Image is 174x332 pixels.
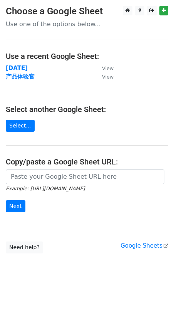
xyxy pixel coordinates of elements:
h4: Select another Google Sheet: [6,105,168,114]
small: View [102,74,114,80]
p: Use one of the options below... [6,20,168,28]
iframe: Chat Widget [136,295,174,332]
a: View [94,73,114,80]
a: Need help? [6,241,43,253]
h3: Choose a Google Sheet [6,6,168,17]
div: 聊天小组件 [136,295,174,332]
a: [DATE] [6,65,28,72]
input: Next [6,200,25,212]
input: Paste your Google Sheet URL here [6,169,164,184]
a: 产品体验官 [6,73,35,80]
small: View [102,65,114,71]
a: Select... [6,120,35,132]
a: Google Sheets [120,242,168,249]
h4: Copy/paste a Google Sheet URL: [6,157,168,166]
h4: Use a recent Google Sheet: [6,52,168,61]
a: View [94,65,114,72]
small: Example: [URL][DOMAIN_NAME] [6,186,85,191]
